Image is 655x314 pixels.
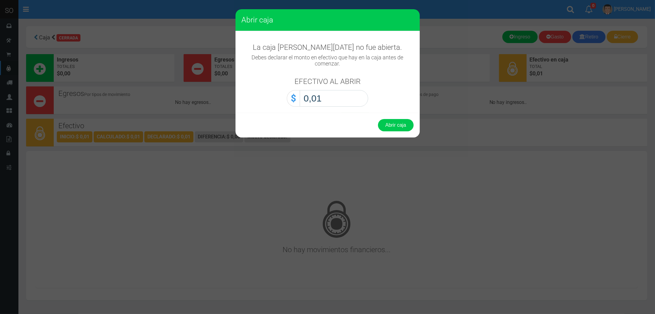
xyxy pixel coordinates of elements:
h3: Abrir caja [242,15,414,25]
h3: La caja [PERSON_NAME][DATE] no fue abierta. [242,43,414,51]
h4: Debes declarar el monto en efectivo que hay en la caja antes de comenzar. [242,54,414,67]
button: Abrir caja [378,119,414,131]
strong: $ [291,93,296,104]
h3: EFECTIVO AL ABRIR [294,78,361,85]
